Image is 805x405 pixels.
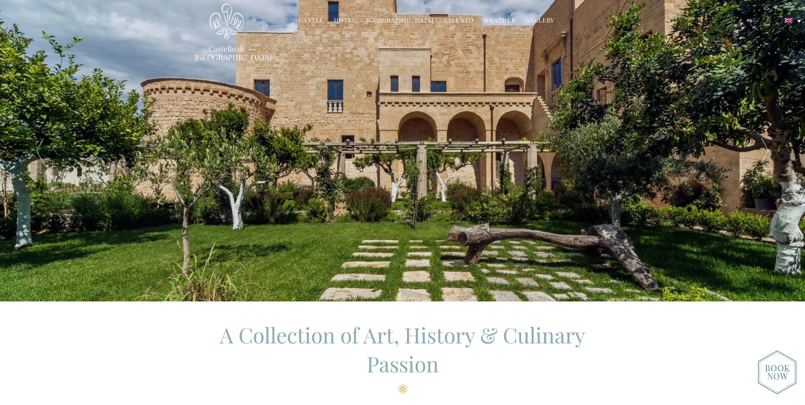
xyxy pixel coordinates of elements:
span: A Collection of Art, History & Culinary Passion [220,321,585,378]
a: Castello di [GEOGRAPHIC_DATA] [195,45,258,62]
a: Castle [299,16,324,26]
a: [GEOGRAPHIC_DATA] [366,16,434,26]
a: Hotel [334,16,356,26]
a: Weather [484,16,516,26]
a: Gallery [526,16,554,26]
img: new-booknow.png [758,350,797,394]
img: English [785,18,792,23]
a: Salento [444,16,474,26]
img: Castello di Ugento [210,3,244,39]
